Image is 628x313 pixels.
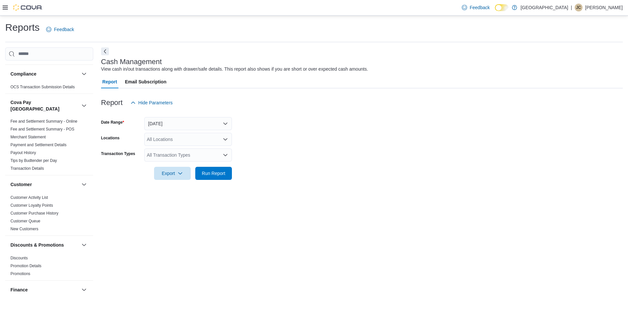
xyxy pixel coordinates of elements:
[44,23,77,36] a: Feedback
[101,66,368,73] div: View cash in/out transactions along with drawer/safe details. This report also shows if you are s...
[102,75,117,88] span: Report
[10,71,79,77] button: Compliance
[223,137,228,142] button: Open list of options
[128,96,175,109] button: Hide Parameters
[575,4,583,11] div: Jessica Cummings
[10,255,28,261] span: Discounts
[80,241,88,249] button: Discounts & Promotions
[459,1,492,14] a: Feedback
[195,167,232,180] button: Run Report
[10,142,66,148] span: Payment and Settlement Details
[10,99,79,112] button: Cova Pay [GEOGRAPHIC_DATA]
[101,120,124,125] label: Date Range
[10,85,75,89] a: OCS Transaction Submission Details
[10,135,46,139] a: Merchant Statement
[5,21,40,34] h1: Reports
[202,170,225,177] span: Run Report
[10,166,44,171] a: Transaction Details
[154,167,191,180] button: Export
[10,211,59,216] span: Customer Purchase History
[5,117,93,175] div: Cova Pay [GEOGRAPHIC_DATA]
[125,75,166,88] span: Email Subscription
[10,287,28,293] h3: Finance
[576,4,581,11] span: JC
[5,254,93,280] div: Discounts & Promotions
[144,117,232,130] button: [DATE]
[10,71,36,77] h3: Compliance
[10,227,38,231] a: New Customers
[101,135,120,141] label: Locations
[10,271,30,276] a: Promotions
[571,4,572,11] p: |
[80,181,88,188] button: Customer
[10,242,64,248] h3: Discounts & Promotions
[10,181,32,188] h3: Customer
[138,99,173,106] span: Hide Parameters
[80,70,88,78] button: Compliance
[10,127,74,132] span: Fee and Settlement Summary - POS
[101,151,135,156] label: Transaction Types
[470,4,490,11] span: Feedback
[101,58,162,66] h3: Cash Management
[10,181,79,188] button: Customer
[10,150,36,155] a: Payout History
[101,47,109,55] button: Next
[10,211,59,216] a: Customer Purchase History
[10,226,38,232] span: New Customers
[80,102,88,110] button: Cova Pay [GEOGRAPHIC_DATA]
[585,4,623,11] p: [PERSON_NAME]
[10,158,57,163] a: Tips by Budtender per Day
[54,26,74,33] span: Feedback
[10,127,74,131] a: Fee and Settlement Summary - POS
[10,203,53,208] a: Customer Loyalty Points
[223,152,228,158] button: Open list of options
[520,4,568,11] p: [GEOGRAPHIC_DATA]
[495,4,509,11] input: Dark Mode
[10,256,28,260] a: Discounts
[10,218,40,224] span: Customer Queue
[101,99,123,107] h3: Report
[10,143,66,147] a: Payment and Settlement Details
[10,264,42,268] a: Promotion Details
[10,195,48,200] a: Customer Activity List
[80,286,88,294] button: Finance
[10,219,40,223] a: Customer Queue
[10,242,79,248] button: Discounts & Promotions
[158,167,187,180] span: Export
[10,119,78,124] a: Fee and Settlement Summary - Online
[5,194,93,235] div: Customer
[13,4,43,11] img: Cova
[5,83,93,94] div: Compliance
[10,287,79,293] button: Finance
[10,84,75,90] span: OCS Transaction Submission Details
[10,134,46,140] span: Merchant Statement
